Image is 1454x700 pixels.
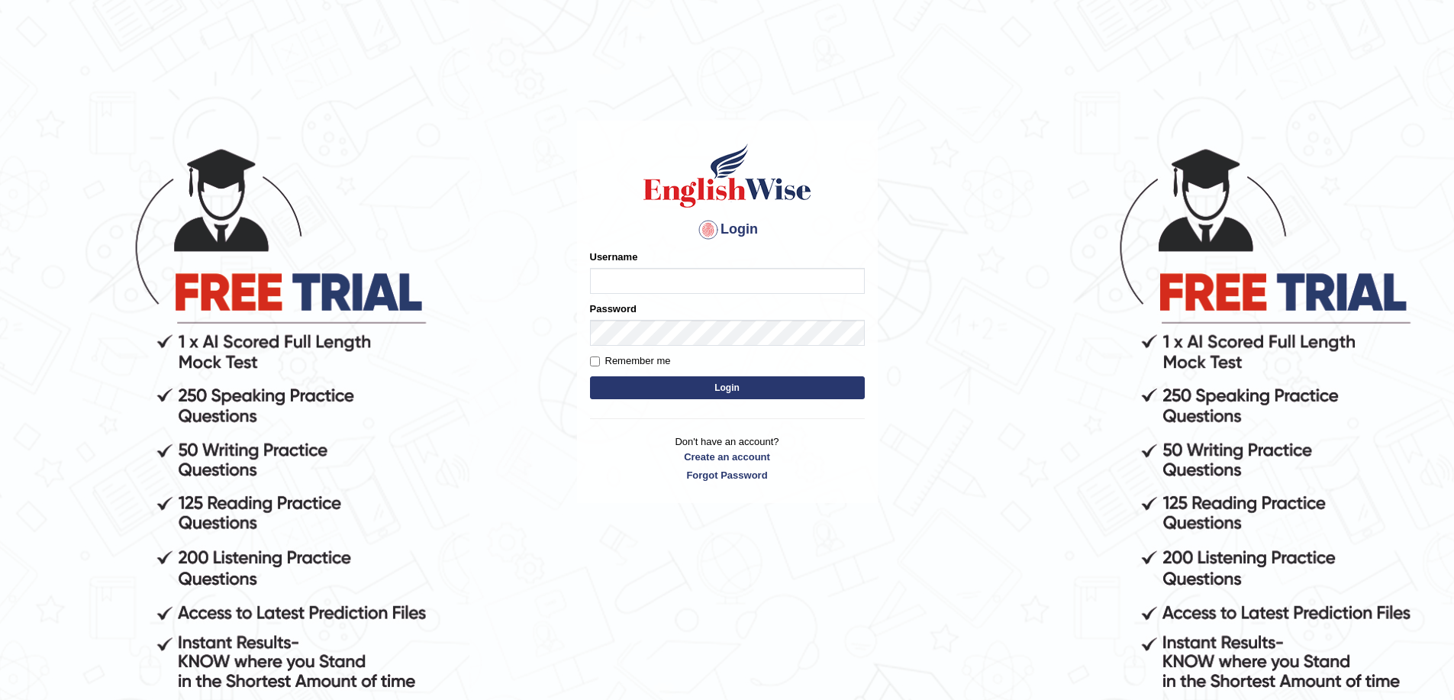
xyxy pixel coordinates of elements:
input: Remember me [590,356,600,366]
p: Don't have an account? [590,434,865,482]
button: Login [590,376,865,399]
label: Remember me [590,353,671,369]
a: Create an account [590,450,865,464]
label: Username [590,250,638,264]
label: Password [590,302,637,316]
img: Logo of English Wise sign in for intelligent practice with AI [640,141,814,210]
a: Forgot Password [590,468,865,482]
h4: Login [590,218,865,242]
